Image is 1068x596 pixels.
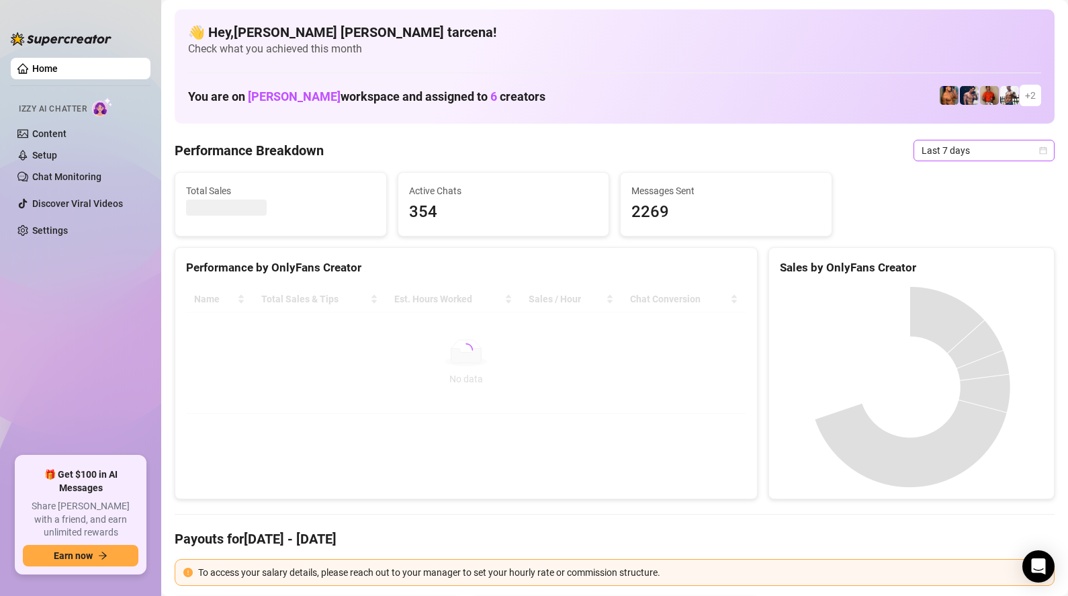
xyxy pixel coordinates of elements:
[92,97,113,117] img: AI Chatter
[188,42,1041,56] span: Check what you achieved this month
[198,565,1046,580] div: To access your salary details, please reach out to your manager to set your hourly rate or commis...
[32,128,66,139] a: Content
[19,103,87,116] span: Izzy AI Chatter
[175,141,324,160] h4: Performance Breakdown
[922,140,1047,161] span: Last 7 days
[1022,550,1055,583] div: Open Intercom Messenger
[1025,88,1036,103] span: + 2
[32,150,57,161] a: Setup
[940,86,959,105] img: JG
[32,198,123,209] a: Discover Viral Videos
[23,500,138,540] span: Share [PERSON_NAME] with a friend, and earn unlimited rewards
[186,183,375,198] span: Total Sales
[409,200,598,225] span: 354
[32,63,58,74] a: Home
[631,200,821,225] span: 2269
[980,86,999,105] img: Justin
[409,183,598,198] span: Active Chats
[459,343,473,357] span: loading
[98,551,107,560] span: arrow-right
[23,545,138,566] button: Earn nowarrow-right
[248,89,341,103] span: [PERSON_NAME]
[1000,86,1019,105] img: JUSTIN
[32,225,68,236] a: Settings
[780,259,1043,277] div: Sales by OnlyFans Creator
[188,23,1041,42] h4: 👋 Hey, [PERSON_NAME] [PERSON_NAME] tarcena !
[183,568,193,577] span: exclamation-circle
[490,89,497,103] span: 6
[54,550,93,561] span: Earn now
[32,171,101,182] a: Chat Monitoring
[186,259,746,277] div: Performance by OnlyFans Creator
[23,468,138,495] span: 🎁 Get $100 in AI Messages
[188,89,545,104] h1: You are on workspace and assigned to creators
[960,86,979,105] img: Axel
[11,32,112,46] img: logo-BBDzfeDw.svg
[175,529,1055,548] h4: Payouts for [DATE] - [DATE]
[631,183,821,198] span: Messages Sent
[1039,146,1047,155] span: calendar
